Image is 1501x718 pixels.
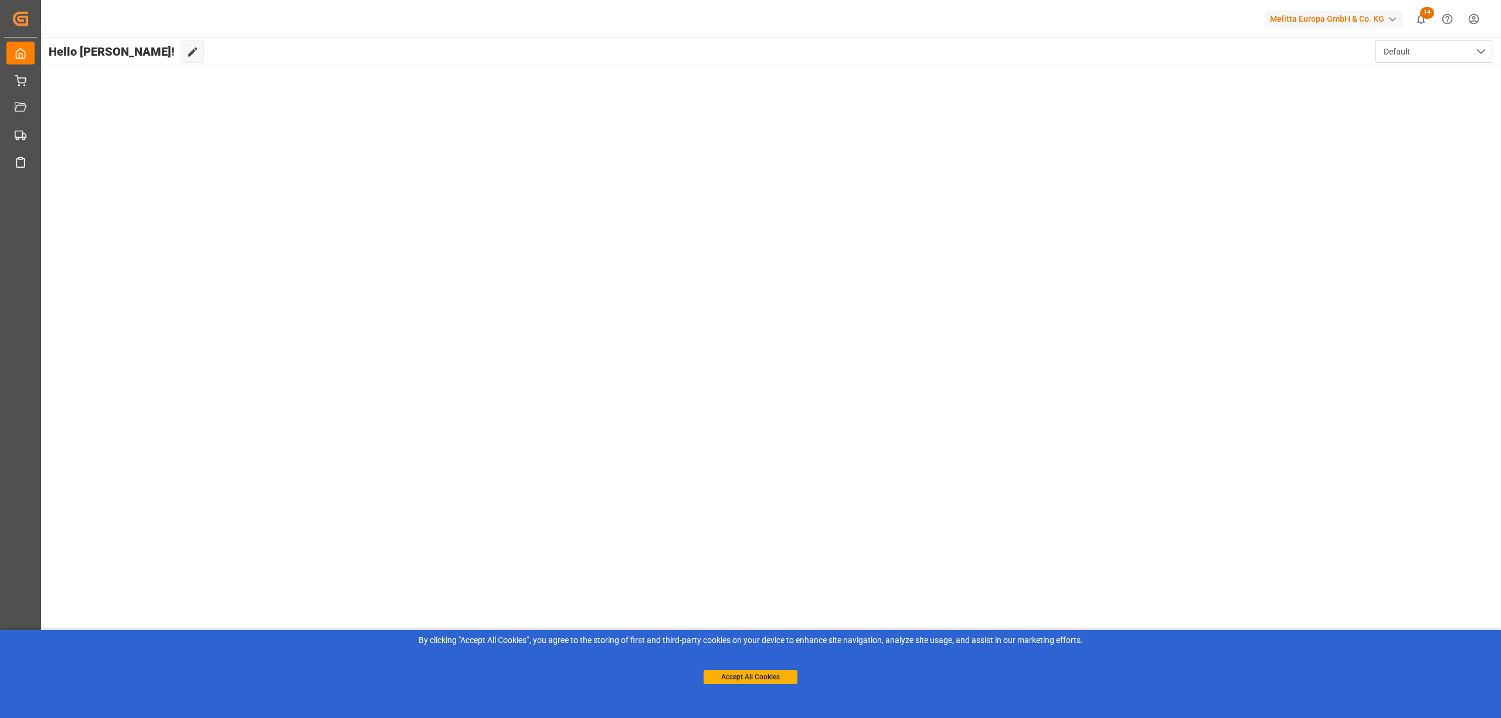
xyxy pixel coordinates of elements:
button: Accept All Cookies [704,670,797,684]
button: Help Center [1434,6,1461,32]
span: 14 [1420,7,1434,19]
span: Hello [PERSON_NAME]! [49,40,175,63]
div: Melitta Europa GmbH & Co. KG [1265,11,1403,28]
button: open menu [1375,40,1492,63]
div: By clicking "Accept All Cookies”, you agree to the storing of first and third-party cookies on yo... [8,634,1493,646]
button: show 14 new notifications [1408,6,1434,32]
span: Default [1384,46,1410,58]
button: Melitta Europa GmbH & Co. KG [1265,8,1408,30]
